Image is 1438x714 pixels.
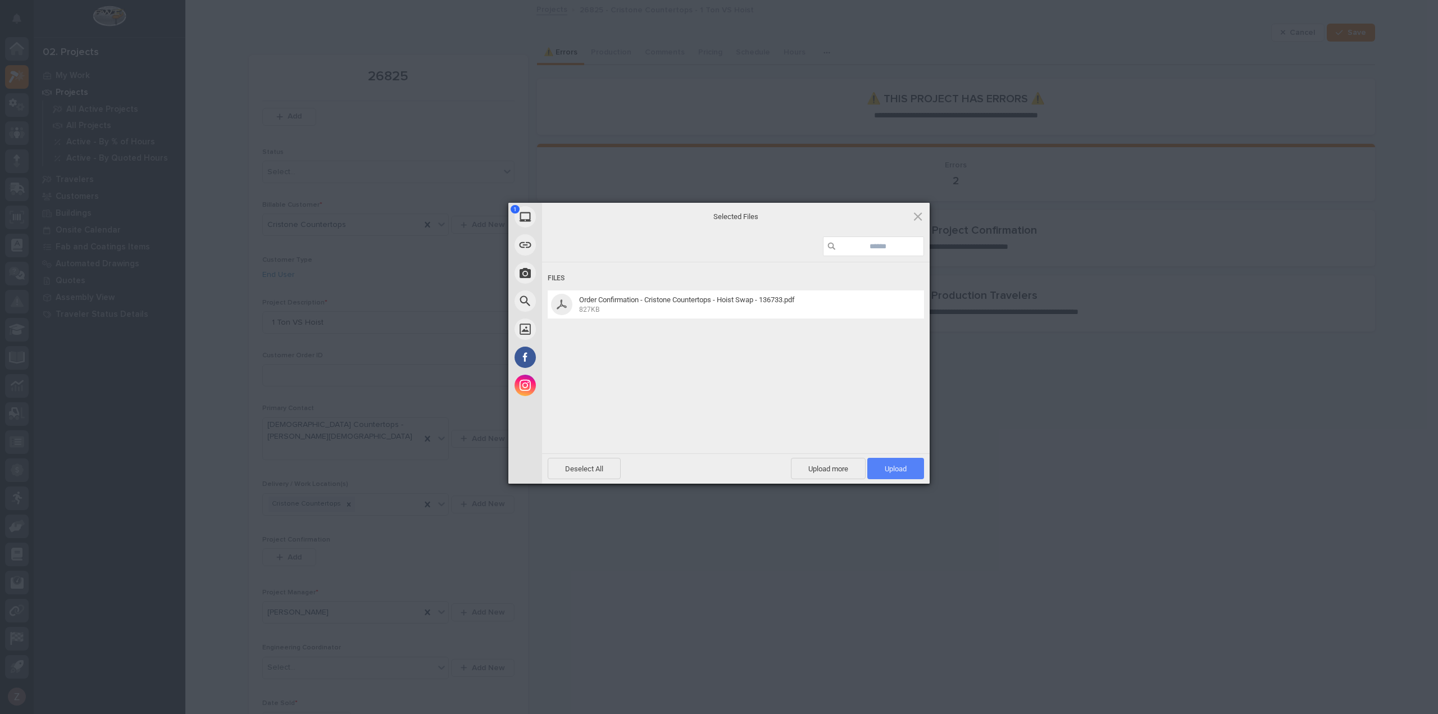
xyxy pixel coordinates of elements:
div: Take Photo [508,259,643,287]
span: Click here or hit ESC to close picker [912,210,924,222]
div: Instagram [508,371,643,399]
div: Web Search [508,287,643,315]
span: Upload [867,458,924,479]
span: Upload [885,465,907,473]
span: 1 [511,205,520,213]
div: Facebook [508,343,643,371]
span: 827KB [579,306,599,313]
div: Link (URL) [508,231,643,259]
span: Order Confirmation - Cristone Countertops - Hoist Swap - 136733.pdf [576,295,909,314]
span: Selected Files [624,211,848,221]
span: Order Confirmation - Cristone Countertops - Hoist Swap - 136733.pdf [579,295,795,304]
div: My Device [508,203,643,231]
span: Deselect All [548,458,621,479]
span: Upload more [791,458,866,479]
div: Files [548,268,924,289]
div: Unsplash [508,315,643,343]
